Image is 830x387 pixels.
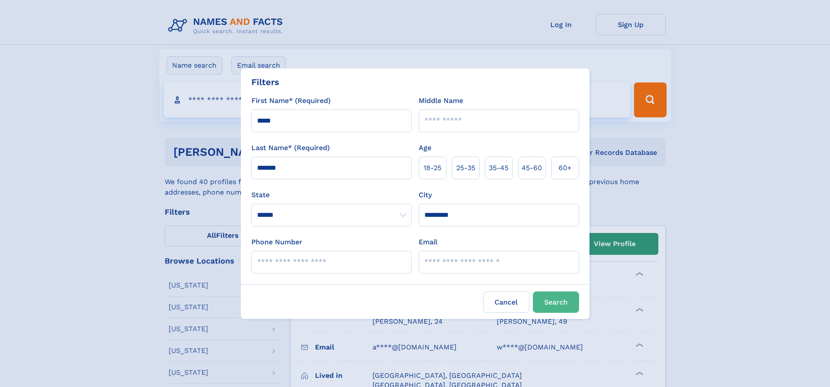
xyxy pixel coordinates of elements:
span: 35‑45 [489,163,508,173]
div: Filters [251,75,279,89]
label: First Name* (Required) [251,96,331,106]
label: Cancel [483,291,529,313]
button: Search [533,291,579,313]
label: Last Name* (Required) [251,143,330,153]
span: 18‑25 [423,163,441,173]
span: 45‑60 [522,163,542,173]
span: 60+ [559,163,572,173]
label: State [251,190,412,200]
label: Middle Name [419,96,463,106]
label: Age [419,143,431,153]
span: 25‑35 [456,163,475,173]
label: Email [419,237,437,247]
label: Phone Number [251,237,302,247]
label: City [419,190,432,200]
